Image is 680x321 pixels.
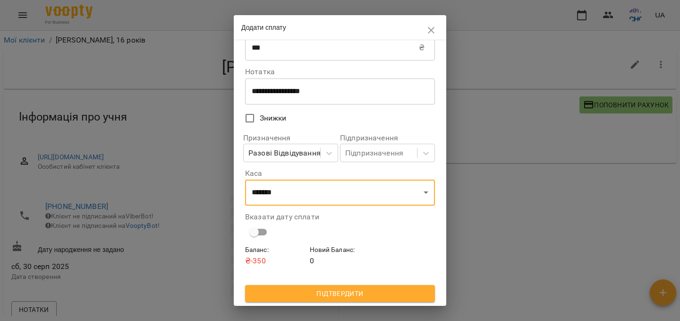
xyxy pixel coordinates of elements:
label: Вказати дату сплати [245,213,435,221]
h6: Баланс : [245,245,306,255]
span: Підтвердити [253,288,427,299]
label: Підпризначення [340,134,435,142]
button: Підтвердити [245,285,435,302]
h6: Новий Баланс : [310,245,371,255]
span: Знижки [260,113,287,124]
label: Каса [245,170,435,177]
div: 0 [308,243,373,268]
div: Разові Відвідування [248,147,321,159]
div: Підпризначення [345,147,403,159]
p: ₴ -350 [245,255,306,267]
label: Нотатка [245,68,435,76]
span: Додати сплату [241,24,286,31]
label: Призначення [243,134,338,142]
p: ₴ [419,42,425,53]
